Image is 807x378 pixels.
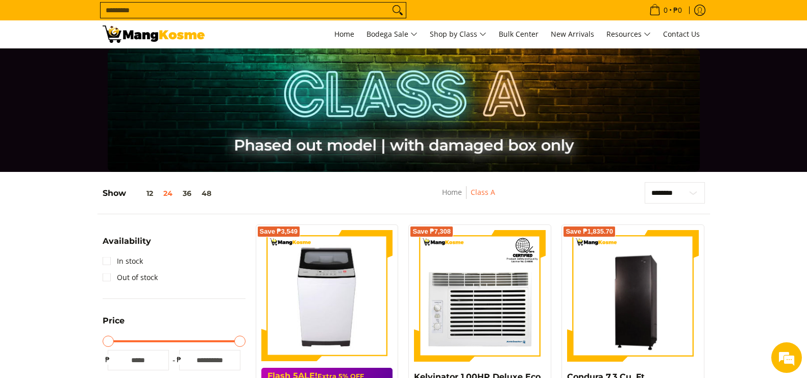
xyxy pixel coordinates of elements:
a: Home [442,187,462,197]
span: Bulk Center [499,29,539,39]
button: 36 [178,189,197,197]
span: 0 [662,7,669,14]
span: Bodega Sale [366,28,418,41]
span: ₱ [103,355,113,365]
a: Bodega Sale [361,20,423,48]
span: Save ₱7,308 [412,229,451,235]
span: Resources [606,28,651,41]
img: Class A | Mang Kosme [103,26,205,43]
button: 24 [158,189,178,197]
summary: Open [103,317,125,333]
span: ₱ [174,355,184,365]
button: 48 [197,189,216,197]
nav: Main Menu [215,20,705,48]
span: ₱0 [672,7,683,14]
span: Save ₱1,835.70 [566,229,613,235]
span: Home [334,29,354,39]
img: condura-7.5kg-topload-non-inverter-washing-machine-class-c-full-view-mang-kosme [265,230,389,362]
a: New Arrivals [546,20,599,48]
span: Contact Us [663,29,700,39]
span: Save ₱3,549 [260,229,298,235]
span: Price [103,317,125,325]
span: • [646,5,685,16]
a: Home [329,20,359,48]
a: In stock [103,253,143,269]
summary: Open [103,237,151,253]
a: Shop by Class [425,20,492,48]
nav: Breadcrumbs [379,186,558,209]
a: Out of stock [103,269,158,286]
a: Class A [471,187,495,197]
span: Shop by Class [430,28,486,41]
a: Bulk Center [494,20,544,48]
a: Resources [601,20,656,48]
span: Availability [103,237,151,245]
img: Condura 7.3 Cu. Ft. Single Door - Direct Cool Inverter Refrigerator, CSD700SAi (Class A) [567,232,699,360]
a: Contact Us [658,20,705,48]
h5: Show [103,188,216,198]
button: Search [389,3,406,18]
button: 12 [126,189,158,197]
span: New Arrivals [551,29,594,39]
img: Kelvinator 1.00HP Deluxe Eco Window-Type, Non-Inverter Air Conditioner (Class A) [414,230,546,362]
